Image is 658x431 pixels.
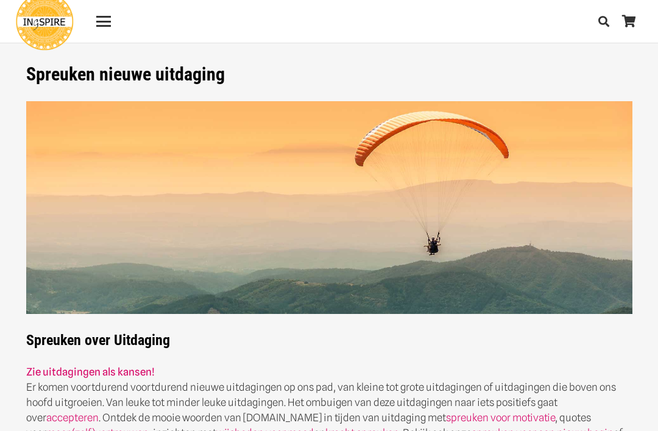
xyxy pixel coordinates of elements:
a: spreuken voor motivatie [446,411,555,424]
a: Zoeken [592,6,616,37]
a: Menu [88,14,119,29]
strong: Spreuken over Uitdaging [26,101,632,349]
a: accepteren [46,411,99,424]
img: Spreuken over Uitdaginen - de mooiste positieve quotes voor kracht van ingspire.nl [26,101,632,315]
a: Zie uitdagingen als kansen! [26,366,155,378]
h1: Spreuken nieuwe uitdaging [26,63,632,85]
